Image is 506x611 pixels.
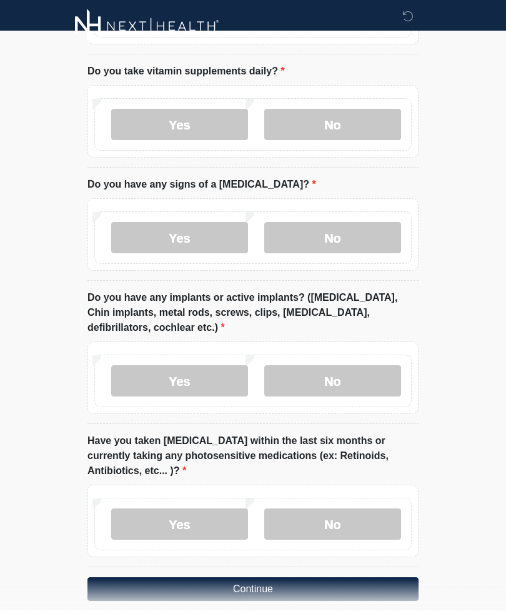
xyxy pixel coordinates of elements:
[87,64,285,79] label: Do you take vitamin supplements daily?
[264,509,401,540] label: No
[264,109,401,141] label: No
[111,509,248,540] label: Yes
[87,434,419,479] label: Have you taken [MEDICAL_DATA] within the last six months or currently taking any photosensitive m...
[264,366,401,397] label: No
[87,178,316,193] label: Do you have any signs of a [MEDICAL_DATA]?
[111,109,248,141] label: Yes
[87,291,419,336] label: Do you have any implants or active implants? ([MEDICAL_DATA], Chin implants, metal rods, screws, ...
[264,223,401,254] label: No
[75,9,219,44] img: Next-Health Logo
[111,366,248,397] label: Yes
[111,223,248,254] label: Yes
[87,578,419,602] button: Continue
